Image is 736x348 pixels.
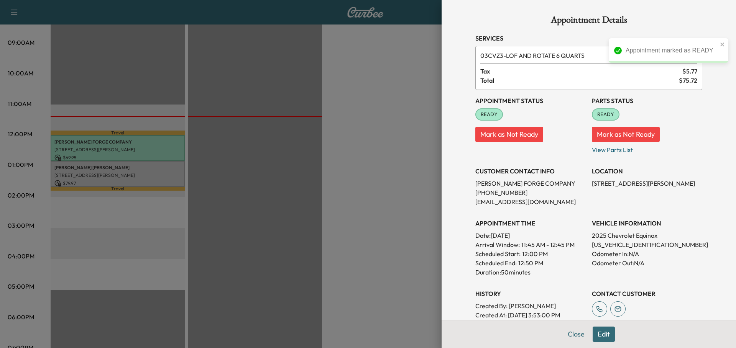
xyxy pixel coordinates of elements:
button: Edit [593,327,615,342]
button: Mark as Not Ready [475,127,543,142]
p: 12:00 PM [522,249,548,258]
p: [EMAIL_ADDRESS][DOMAIN_NAME] [475,197,586,206]
p: Created At : [DATE] 3:53:00 PM [475,310,586,320]
p: [PHONE_NUMBER] [475,188,586,197]
span: Tax [480,67,682,76]
p: Arrival Window: [475,240,586,249]
h3: Services [475,34,702,43]
span: $ 5.77 [682,67,697,76]
button: Mark as Not Ready [592,127,660,142]
h3: Appointment Status [475,96,586,105]
p: [STREET_ADDRESS][PERSON_NAME] [592,179,702,188]
span: Total [480,76,679,85]
p: Duration: 50 minutes [475,268,586,277]
span: READY [476,111,502,118]
p: Created By : [PERSON_NAME] [475,301,586,310]
p: Scheduled End: [475,258,517,268]
p: [PERSON_NAME] FORGE COMPANY [475,179,586,188]
h1: Appointment Details [475,15,702,28]
button: Close [563,327,590,342]
p: Modified By : [PERSON_NAME] [475,320,586,329]
span: 11:45 AM - 12:45 PM [521,240,575,249]
p: Scheduled Start: [475,249,521,258]
h3: CONTACT CUSTOMER [592,289,702,298]
p: Odometer In: N/A [592,249,702,258]
h3: Parts Status [592,96,702,105]
h3: CUSTOMER CONTACT INFO [475,167,586,176]
h3: LOCATION [592,167,702,176]
h3: VEHICLE INFORMATION [592,219,702,228]
button: close [720,41,725,47]
span: READY [593,111,619,118]
p: View Parts List [592,142,702,154]
div: Appointment marked as READY [626,46,718,55]
p: Odometer Out: N/A [592,258,702,268]
p: 2025 Chevrolet Equinox [592,231,702,240]
p: 12:50 PM [518,258,543,268]
p: [US_VEHICLE_IDENTIFICATION_NUMBER] [592,240,702,249]
span: LOF AND ROTATE 6 QUARTS [480,51,675,60]
span: $ 75.72 [679,76,697,85]
h3: History [475,289,586,298]
p: Date: [DATE] [475,231,586,240]
h3: APPOINTMENT TIME [475,219,586,228]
